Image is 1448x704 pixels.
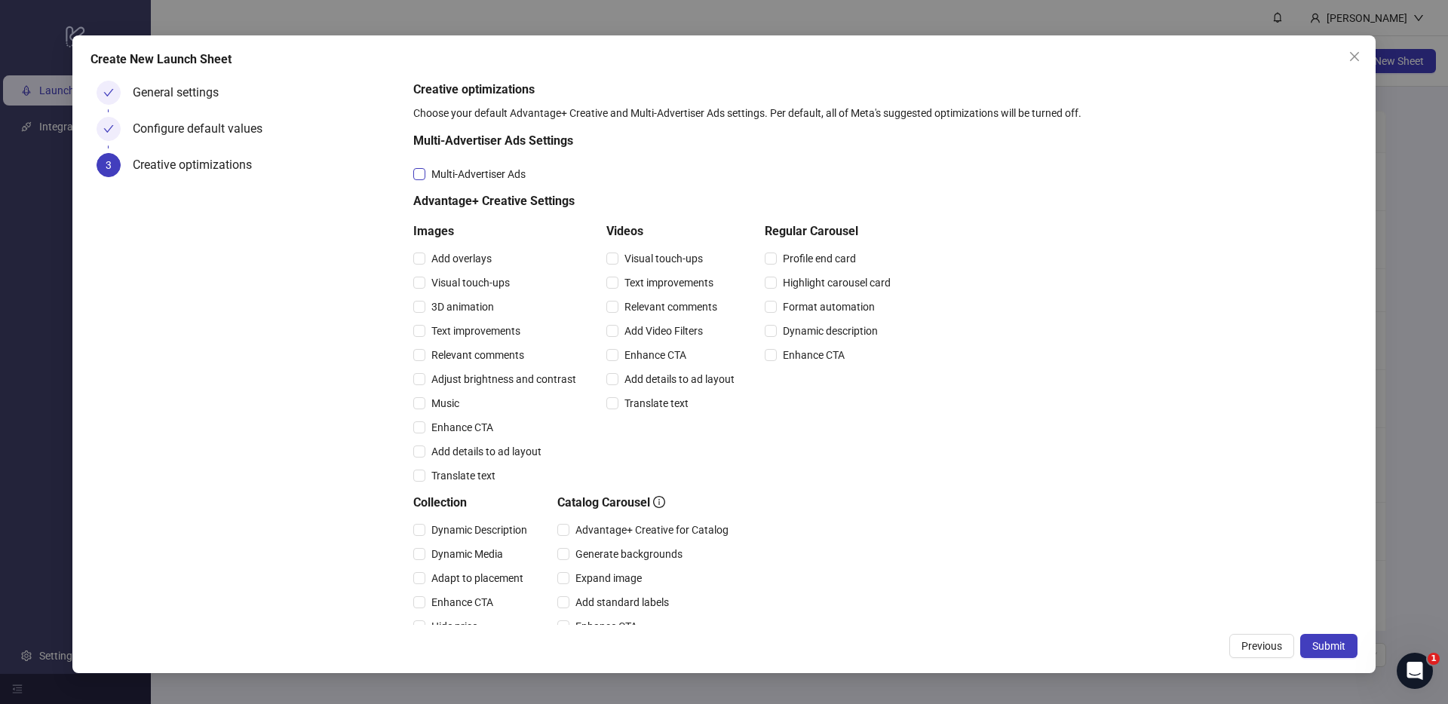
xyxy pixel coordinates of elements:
span: Add overlays [425,250,498,267]
span: Generate backgrounds [569,546,689,562]
span: Adjust brightness and contrast [425,371,582,387]
span: Text improvements [618,274,719,291]
span: Dynamic description [777,323,884,339]
span: Relevant comments [618,298,723,315]
div: Creative optimizations [133,153,264,177]
button: Submit [1300,634,1357,658]
span: Profile end card [777,250,862,267]
h5: Videos [606,222,741,240]
h5: Regular Carousel [765,222,897,240]
span: Format automation [777,298,881,315]
span: Previous [1241,640,1282,652]
span: 1 [1428,653,1440,665]
span: Add details to ad layout [618,371,741,387]
span: Submit [1312,640,1345,652]
h5: Creative optimizations [413,81,1351,99]
span: Advantage+ Creative for Catalog [569,522,735,538]
span: Enhance CTA [777,347,851,363]
span: Dynamic Description [425,522,533,538]
h5: Advantage+ Creative Settings [413,192,897,210]
span: Relevant comments [425,347,530,363]
span: Enhance CTA [425,419,499,436]
span: info-circle [653,496,665,508]
span: Enhance CTA [569,618,643,635]
span: Add details to ad layout [425,443,548,460]
div: Create New Launch Sheet [90,51,1357,69]
span: Music [425,395,465,412]
span: 3D animation [425,298,500,315]
div: Configure default values [133,117,275,141]
h5: Catalog Carousel [557,494,735,512]
span: Add Video Filters [618,323,709,339]
span: Translate text [425,467,502,484]
span: 3 [106,159,112,171]
span: check [103,124,114,134]
span: Expand image [569,570,648,586]
h5: Collection [413,494,533,512]
span: check [103,87,114,98]
h5: Images [413,222,582,240]
span: Visual touch-ups [425,274,516,291]
span: Multi-Advertiser Ads [425,166,532,182]
h5: Multi-Advertiser Ads Settings [413,132,897,150]
iframe: Intercom live chat [1397,653,1433,689]
span: Enhance CTA [618,347,692,363]
div: Choose your default Advantage+ Creative and Multi-Advertiser Ads settings. Per default, all of Me... [413,105,1351,121]
button: Previous [1229,634,1294,658]
span: Hide price [425,618,483,635]
span: close [1348,51,1361,63]
span: Visual touch-ups [618,250,709,267]
span: Text improvements [425,323,526,339]
span: Translate text [618,395,695,412]
span: Highlight carousel card [777,274,897,291]
div: General settings [133,81,231,105]
span: Adapt to placement [425,570,529,586]
span: Add standard labels [569,594,675,611]
span: Dynamic Media [425,546,509,562]
span: Enhance CTA [425,594,499,611]
button: Close [1342,44,1367,69]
